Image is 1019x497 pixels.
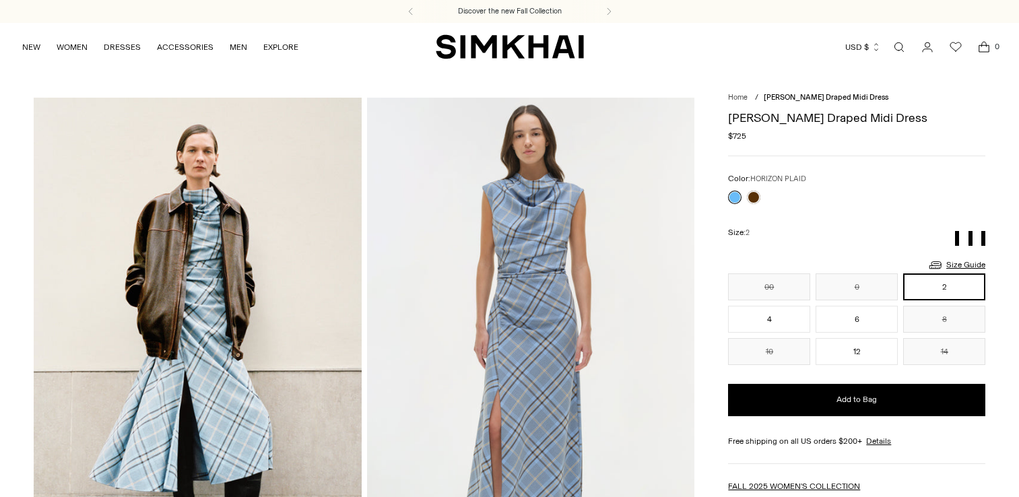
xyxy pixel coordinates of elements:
[728,172,806,185] label: Color:
[942,34,969,61] a: Wishlist
[746,228,750,237] span: 2
[230,32,247,62] a: MEN
[728,93,748,102] a: Home
[903,306,985,333] button: 8
[728,92,985,104] nav: breadcrumbs
[436,34,584,60] a: SIMKHAI
[728,226,750,239] label: Size:
[728,112,985,124] h1: [PERSON_NAME] Draped Midi Dress
[816,306,898,333] button: 6
[971,34,997,61] a: Open cart modal
[764,93,888,102] span: [PERSON_NAME] Draped Midi Dress
[728,435,985,447] div: Free shipping on all US orders $200+
[927,257,985,273] a: Size Guide
[458,6,562,17] a: Discover the new Fall Collection
[728,130,746,142] span: $725
[57,32,88,62] a: WOMEN
[991,40,1003,53] span: 0
[836,394,877,405] span: Add to Bag
[816,273,898,300] button: 0
[728,384,985,416] button: Add to Bag
[914,34,941,61] a: Go to the account page
[755,92,758,104] div: /
[845,32,881,62] button: USD $
[728,338,810,365] button: 10
[866,435,891,447] a: Details
[263,32,298,62] a: EXPLORE
[903,338,985,365] button: 14
[104,32,141,62] a: DRESSES
[816,338,898,365] button: 12
[157,32,213,62] a: ACCESSORIES
[903,273,985,300] button: 2
[22,32,40,62] a: NEW
[728,273,810,300] button: 00
[728,306,810,333] button: 4
[886,34,913,61] a: Open search modal
[750,174,806,183] span: HORIZON PLAID
[728,482,860,491] a: FALL 2025 WOMEN'S COLLECTION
